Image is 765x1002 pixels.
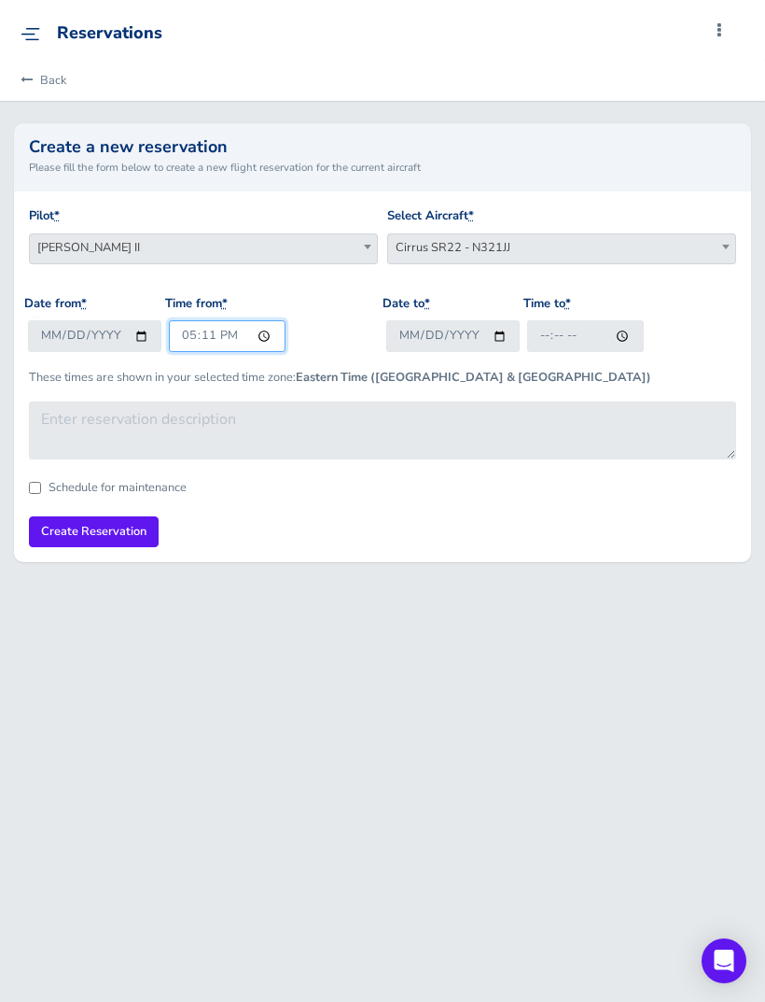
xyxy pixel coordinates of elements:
abbr: required [424,295,430,312]
p: These times are shown in your selected time zone: [29,368,736,387]
label: Date from [24,294,87,314]
span: Jay Treat II [29,233,378,264]
label: Date to [382,294,430,314]
small: Please fill the form below to create a new flight reservation for the current aircraft [29,159,736,176]
label: Pilot [29,206,60,226]
span: Cirrus SR22 - N321JJ [388,234,735,261]
div: Open Intercom Messenger [702,938,746,983]
abbr: required [54,207,60,224]
b: Eastern Time ([GEOGRAPHIC_DATA] & [GEOGRAPHIC_DATA]) [296,369,651,386]
label: Select Aircraft [387,206,474,226]
abbr: required [81,295,87,312]
abbr: required [222,295,228,312]
h2: Create a new reservation [29,138,736,155]
abbr: required [565,295,571,312]
label: Schedule for maintenance [49,482,187,494]
span: Jay Treat II [30,234,377,261]
label: Time from [165,294,228,314]
div: Reservations [57,23,162,44]
label: Time to [523,294,571,314]
input: Create Reservation [29,516,159,547]
abbr: required [468,207,474,224]
a: Back [15,60,66,101]
span: Cirrus SR22 - N321JJ [387,233,736,264]
img: menu_img [21,27,40,41]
